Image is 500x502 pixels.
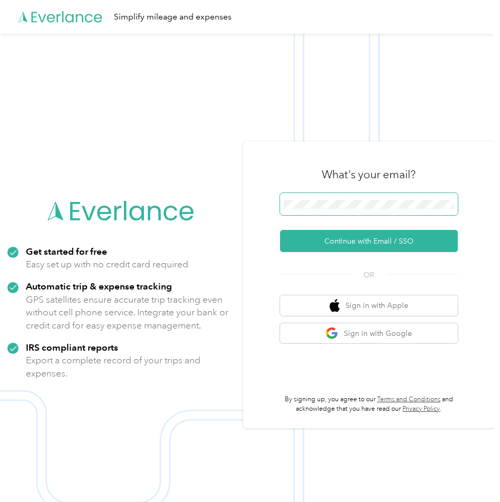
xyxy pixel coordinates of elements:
[26,258,188,271] p: Easy set up with no credit card required
[26,342,118,353] strong: IRS compliant reports
[402,405,440,413] a: Privacy Policy
[330,299,340,312] img: apple logo
[280,295,458,316] button: apple logoSign in with Apple
[26,293,236,332] p: GPS satellites ensure accurate trip tracking even without cell phone service. Integrate your bank...
[26,281,172,292] strong: Automatic trip & expense tracking
[325,327,339,340] img: google logo
[26,354,236,380] p: Export a complete record of your trips and expenses.
[26,246,107,257] strong: Get started for free
[280,395,458,413] p: By signing up, you agree to our and acknowledge that you have read our .
[280,230,458,252] button: Continue with Email / SSO
[280,323,458,344] button: google logoSign in with Google
[377,395,440,403] a: Terms and Conditions
[350,269,387,281] span: OR
[322,167,416,182] h3: What's your email?
[114,11,232,24] div: Simplify mileage and expenses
